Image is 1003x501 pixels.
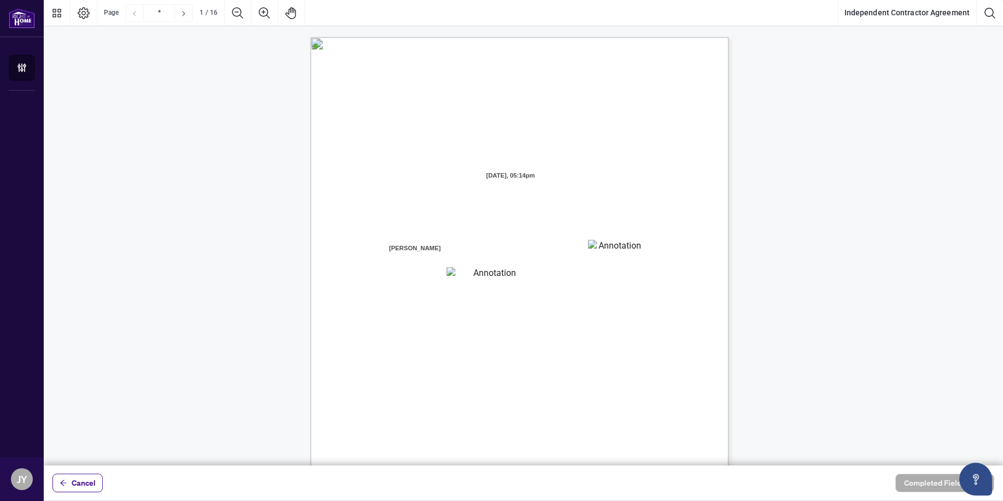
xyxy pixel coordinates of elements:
button: Completed Fields 0 of 1 [895,474,994,492]
button: Cancel [52,474,103,492]
span: Cancel [72,474,96,492]
span: arrow-left [60,479,67,487]
span: JY [17,471,27,487]
button: Open asap [959,463,992,496]
img: logo [9,8,35,28]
